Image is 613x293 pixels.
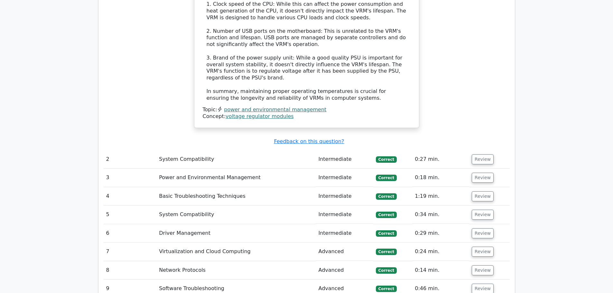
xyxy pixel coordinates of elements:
[376,286,397,292] span: Correct
[412,243,469,261] td: 0:24 min.
[316,224,373,243] td: Intermediate
[472,265,494,275] button: Review
[156,187,316,206] td: Basic Troubleshooting Techniques
[376,193,397,200] span: Correct
[316,261,373,279] td: Advanced
[316,150,373,169] td: Intermediate
[104,150,157,169] td: 2
[412,169,469,187] td: 0:18 min.
[376,249,397,255] span: Correct
[412,187,469,206] td: 1:19 min.
[156,206,316,224] td: System Compatibility
[376,175,397,181] span: Correct
[412,150,469,169] td: 0:27 min.
[412,261,469,279] td: 0:14 min.
[472,228,494,238] button: Review
[472,191,494,201] button: Review
[224,106,326,113] a: power and environmental management
[104,224,157,243] td: 6
[316,243,373,261] td: Advanced
[203,106,411,113] div: Topic:
[104,261,157,279] td: 8
[156,169,316,187] td: Power and Environmental Management
[104,187,157,206] td: 4
[156,261,316,279] td: Network Protocols
[316,187,373,206] td: Intermediate
[472,154,494,164] button: Review
[104,206,157,224] td: 5
[104,169,157,187] td: 3
[376,156,397,163] span: Correct
[376,230,397,237] span: Correct
[472,173,494,183] button: Review
[376,267,397,274] span: Correct
[274,138,344,144] a: Feedback on this question?
[472,247,494,257] button: Review
[316,206,373,224] td: Intermediate
[412,224,469,243] td: 0:29 min.
[104,243,157,261] td: 7
[156,224,316,243] td: Driver Management
[203,113,411,120] div: Concept:
[156,243,316,261] td: Virtualization and Cloud Computing
[376,212,397,218] span: Correct
[472,210,494,220] button: Review
[156,150,316,169] td: System Compatibility
[316,169,373,187] td: Intermediate
[226,113,294,119] a: voltage regulator modules
[412,206,469,224] td: 0:34 min.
